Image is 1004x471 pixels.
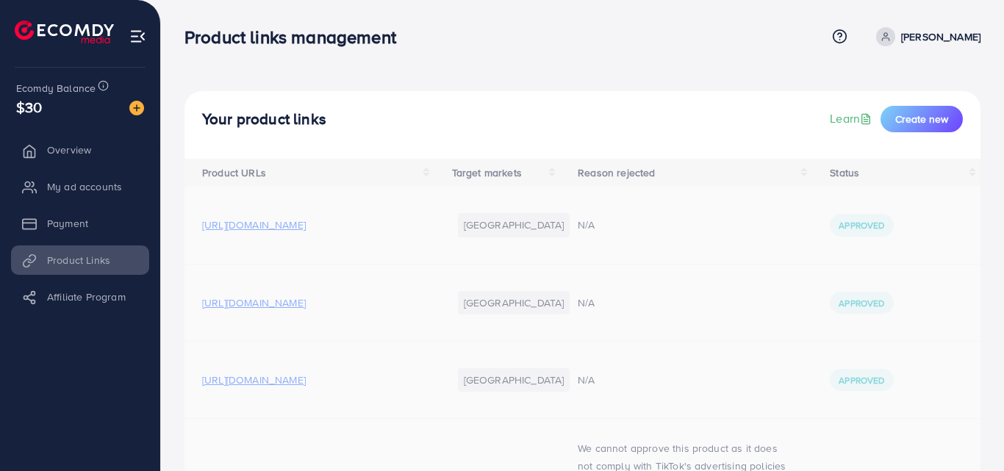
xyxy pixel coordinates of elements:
h3: Product links management [184,26,408,48]
h4: Your product links [202,110,326,129]
img: image [129,101,144,115]
p: [PERSON_NAME] [901,28,980,46]
img: logo [15,21,114,43]
span: Create new [895,112,948,126]
span: Ecomdy Balance [16,81,96,96]
img: menu [129,28,146,45]
a: Learn [830,110,875,127]
button: Create new [881,106,963,132]
span: $30 [16,96,42,118]
a: [PERSON_NAME] [870,27,980,46]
